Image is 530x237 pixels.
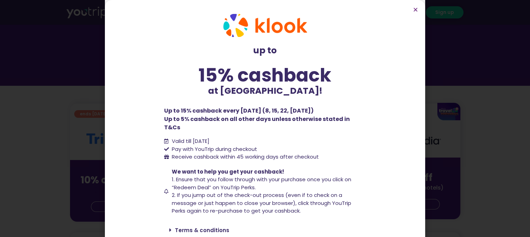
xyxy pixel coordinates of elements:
[164,84,366,98] p: at [GEOGRAPHIC_DATA]!
[164,107,366,132] p: Up to 15% cashback every [DATE] (8, 15, 22, [DATE]) Up to 5% cashback on all other days unless ot...
[413,7,418,12] a: Close
[172,176,351,191] span: 1. Ensure that you follow through with your purchase once you click on “Redeem Deal” on YouTrip P...
[164,44,366,57] p: up to
[170,153,319,161] span: Receive cashback within 45 working days after checkout
[175,227,229,234] a: Terms & conditions
[170,137,209,145] span: Valid till [DATE]
[172,168,284,175] span: We want to help you get your cashback!
[172,191,351,214] span: 2. If you jump out of the check-out process (even if to check on a message or just happen to clos...
[164,66,366,84] div: 15% cashback
[170,145,257,153] span: Pay with YouTrip during checkout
